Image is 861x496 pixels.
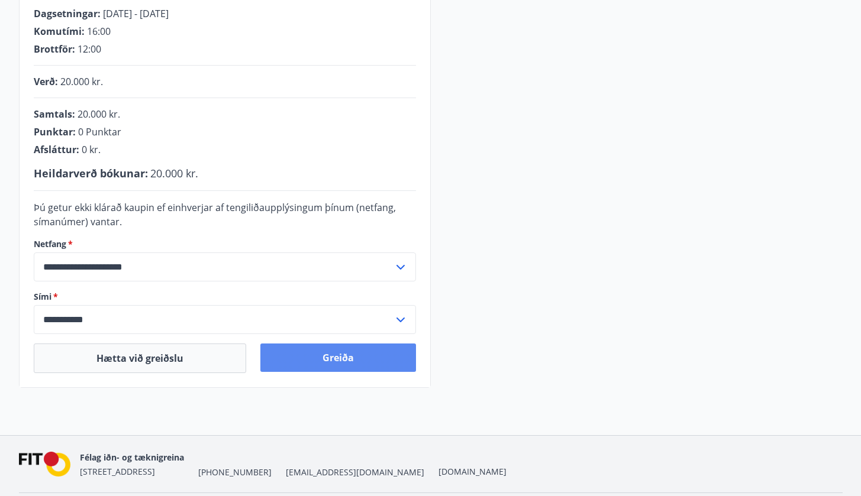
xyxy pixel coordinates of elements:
span: Samtals : [34,108,75,121]
span: Verð : [34,75,58,88]
a: [DOMAIN_NAME] [438,466,507,477]
button: Greiða [260,343,416,372]
span: [EMAIL_ADDRESS][DOMAIN_NAME] [286,466,424,478]
span: Þú getur ekki klárað kaupin ef einhverjar af tengiliðaupplýsingum þínum (netfang, símanúmer) vantar. [34,201,396,228]
span: 0 Punktar [78,125,121,138]
img: FPQVkF9lTnNbbaRSFyT17YYeljoOGk5m51IhT0bO.png [19,452,71,477]
span: [PHONE_NUMBER] [198,466,272,478]
span: Punktar : [34,125,76,138]
span: 16:00 [87,25,111,38]
span: Heildarverð bókunar : [34,166,148,180]
span: 20.000 kr. [150,166,198,180]
span: Brottför : [34,43,75,56]
button: Hætta við greiðslu [34,343,246,373]
span: [DATE] - [DATE] [103,7,169,20]
span: 20.000 kr. [60,75,103,88]
span: 0 kr. [82,143,101,156]
span: Dagsetningar : [34,7,101,20]
span: [STREET_ADDRESS] [80,466,155,477]
label: Sími [34,291,416,303]
span: Félag iðn- og tæknigreina [80,452,184,463]
span: 20.000 kr. [78,108,120,121]
span: Komutími : [34,25,85,38]
label: Netfang [34,238,416,250]
span: Afsláttur : [34,143,79,156]
span: 12:00 [78,43,101,56]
